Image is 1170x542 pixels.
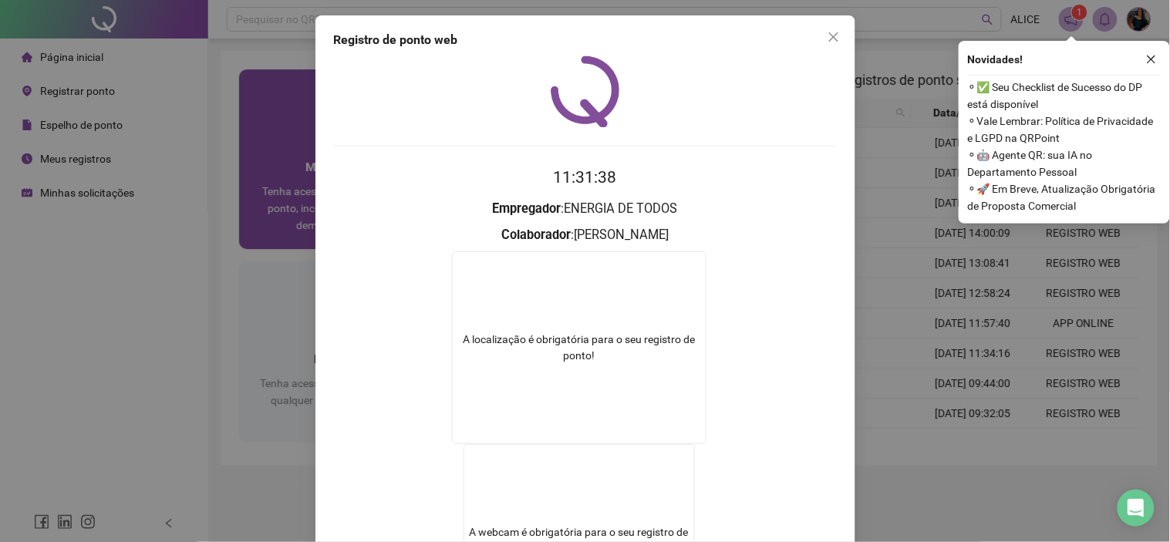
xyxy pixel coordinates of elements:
[453,332,706,364] div: A localização é obrigatória para o seu registro de ponto!
[334,199,837,219] h3: : ENERGIA DE TODOS
[554,168,617,187] time: 11:31:38
[493,201,561,216] strong: Empregador
[968,180,1161,214] span: ⚬ 🚀 Em Breve, Atualização Obrigatória de Proposta Comercial
[1146,54,1157,65] span: close
[501,227,571,242] strong: Colaborador
[551,56,620,127] img: QRPoint
[1118,490,1155,527] div: Open Intercom Messenger
[968,51,1023,68] span: Novidades !
[821,25,846,49] button: Close
[968,146,1161,180] span: ⚬ 🤖 Agente QR: sua IA no Departamento Pessoal
[828,31,840,43] span: close
[334,225,837,245] h3: : [PERSON_NAME]
[968,113,1161,146] span: ⚬ Vale Lembrar: Política de Privacidade e LGPD na QRPoint
[968,79,1161,113] span: ⚬ ✅ Seu Checklist de Sucesso do DP está disponível
[334,31,837,49] div: Registro de ponto web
